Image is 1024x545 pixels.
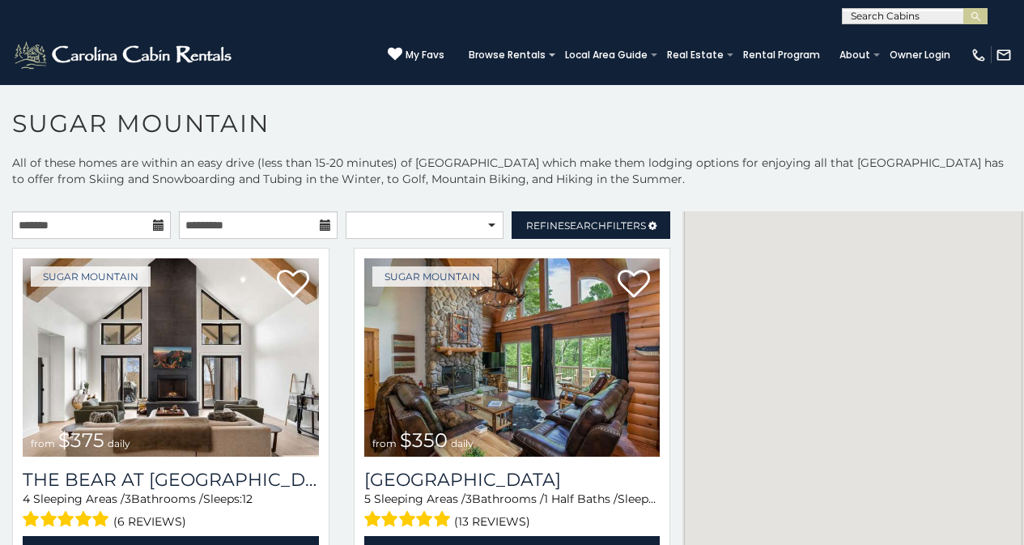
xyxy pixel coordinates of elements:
[451,437,474,449] span: daily
[465,492,472,506] span: 3
[58,428,104,452] span: $375
[113,511,186,532] span: (6 reviews)
[364,469,661,491] a: [GEOGRAPHIC_DATA]
[656,492,667,506] span: 12
[364,258,661,457] img: Grouse Moor Lodge
[372,266,492,287] a: Sugar Mountain
[461,44,554,66] a: Browse Rentals
[372,437,397,449] span: from
[31,437,55,449] span: from
[125,492,131,506] span: 3
[364,469,661,491] h3: Grouse Moor Lodge
[526,219,646,232] span: Refine Filters
[23,258,319,457] a: The Bear At Sugar Mountain from $375 daily
[618,268,650,302] a: Add to favorites
[512,211,670,239] a: RefineSearchFilters
[364,491,661,532] div: Sleeping Areas / Bathrooms / Sleeps:
[735,44,828,66] a: Rental Program
[996,47,1012,63] img: mail-regular-white.png
[242,492,253,506] span: 12
[388,47,444,63] a: My Favs
[659,44,732,66] a: Real Estate
[364,492,371,506] span: 5
[831,44,878,66] a: About
[364,258,661,457] a: Grouse Moor Lodge from $350 daily
[882,44,958,66] a: Owner Login
[406,48,444,62] span: My Favs
[23,258,319,457] img: The Bear At Sugar Mountain
[31,266,151,287] a: Sugar Mountain
[454,511,530,532] span: (13 reviews)
[108,437,130,449] span: daily
[23,469,319,491] a: The Bear At [GEOGRAPHIC_DATA]
[277,268,309,302] a: Add to favorites
[23,491,319,532] div: Sleeping Areas / Bathrooms / Sleeps:
[971,47,987,63] img: phone-regular-white.png
[400,428,448,452] span: $350
[544,492,618,506] span: 1 Half Baths /
[23,469,319,491] h3: The Bear At Sugar Mountain
[557,44,656,66] a: Local Area Guide
[23,492,30,506] span: 4
[564,219,606,232] span: Search
[12,39,236,71] img: White-1-2.png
